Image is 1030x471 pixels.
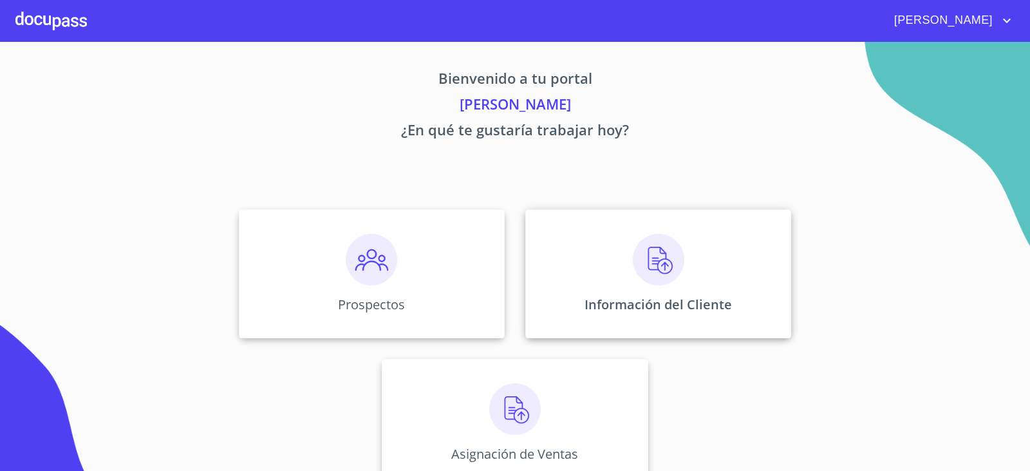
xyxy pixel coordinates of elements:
[118,68,912,93] p: Bienvenido a tu portal
[451,445,578,463] p: Asignación de Ventas
[338,296,405,313] p: Prospectos
[585,296,732,313] p: Información del Cliente
[118,119,912,145] p: ¿En qué te gustaría trabajar hoy?
[118,93,912,119] p: [PERSON_NAME]
[633,234,684,285] img: carga.png
[489,383,541,435] img: carga.png
[885,10,1015,31] button: account of current user
[346,234,397,285] img: prospectos.png
[885,10,999,31] span: [PERSON_NAME]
